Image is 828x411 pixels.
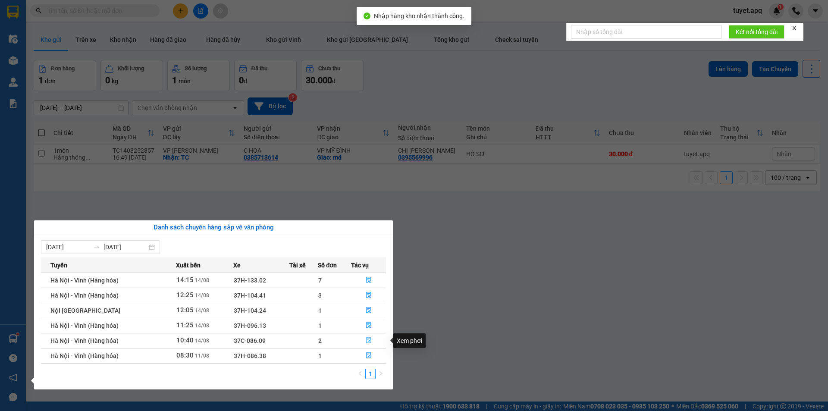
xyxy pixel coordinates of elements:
input: Nhập số tổng đài [571,25,722,39]
div: Danh sách chuyến hàng sắp về văn phòng [41,223,386,233]
li: Next Page [376,369,386,379]
span: 37H-086.38 [234,352,266,359]
span: 7 [318,277,322,284]
span: file-done [366,292,372,299]
span: 3 [318,292,322,299]
div: Xem phơi [393,333,426,348]
span: 1 [318,307,322,314]
span: 37H-133.02 [234,277,266,284]
button: right [376,369,386,379]
span: swap-right [93,244,100,251]
button: Kết nối tổng đài [729,25,784,39]
span: 14/08 [195,307,209,314]
button: file-done [351,319,386,333]
span: 11:25 [176,321,194,329]
span: to [93,244,100,251]
span: 37H-104.24 [234,307,266,314]
span: Xe [233,260,241,270]
span: 08:30 [176,351,194,359]
span: check-circle [364,13,370,19]
span: 2 [318,337,322,344]
li: 1 [365,369,376,379]
span: Hà Nội - Vinh (Hàng hóa) [50,352,119,359]
span: Xuất bến [176,260,201,270]
span: Nhập hàng kho nhận thành công. [374,13,464,19]
span: 37H-096.13 [234,322,266,329]
span: Tác vụ [351,260,369,270]
img: logo [4,47,11,89]
span: 37C-086.09 [234,337,266,344]
li: Previous Page [355,369,365,379]
span: close [791,25,797,31]
span: 12:25 [176,291,194,299]
span: 12:05 [176,306,194,314]
span: file-done [366,307,372,314]
span: 14/08 [195,277,209,283]
span: Tuyến [50,260,67,270]
span: 37H-104.41 [234,292,266,299]
strong: CHUYỂN PHÁT NHANH AN PHÚ QUÝ [13,7,75,35]
span: 10:40 [176,336,194,344]
span: Kết nối tổng đài [736,27,778,37]
span: Tài xế [289,260,306,270]
span: 11/08 [195,353,209,359]
span: Nội [GEOGRAPHIC_DATA] [50,307,120,314]
span: 1 [318,352,322,359]
button: file-done [351,304,386,317]
button: file-done [351,349,386,363]
span: 14/08 [195,338,209,344]
button: file-done [351,289,386,302]
span: [GEOGRAPHIC_DATA], [GEOGRAPHIC_DATA] ↔ [GEOGRAPHIC_DATA] [12,37,76,66]
input: Đến ngày [103,242,147,252]
span: Hà Nội - Vinh (Hàng hóa) [50,292,119,299]
span: left [358,371,363,376]
span: 14/08 [195,323,209,329]
span: 1 [318,322,322,329]
span: Hà Nội - Vinh (Hàng hóa) [50,337,119,344]
span: Số đơn [318,260,337,270]
input: Từ ngày [46,242,90,252]
button: left [355,369,365,379]
button: file-done [351,273,386,287]
span: file-done [366,277,372,284]
span: 14/08 [195,292,209,298]
span: file-done [366,322,372,329]
span: right [378,371,383,376]
span: 14:15 [176,276,194,284]
button: file-done [351,334,386,348]
span: Hà Nội - Vinh (Hàng hóa) [50,322,119,329]
span: file-done [366,337,372,344]
span: Hà Nội - Vinh (Hàng hóa) [50,277,119,284]
a: 1 [366,369,375,379]
span: file-done [366,352,372,359]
